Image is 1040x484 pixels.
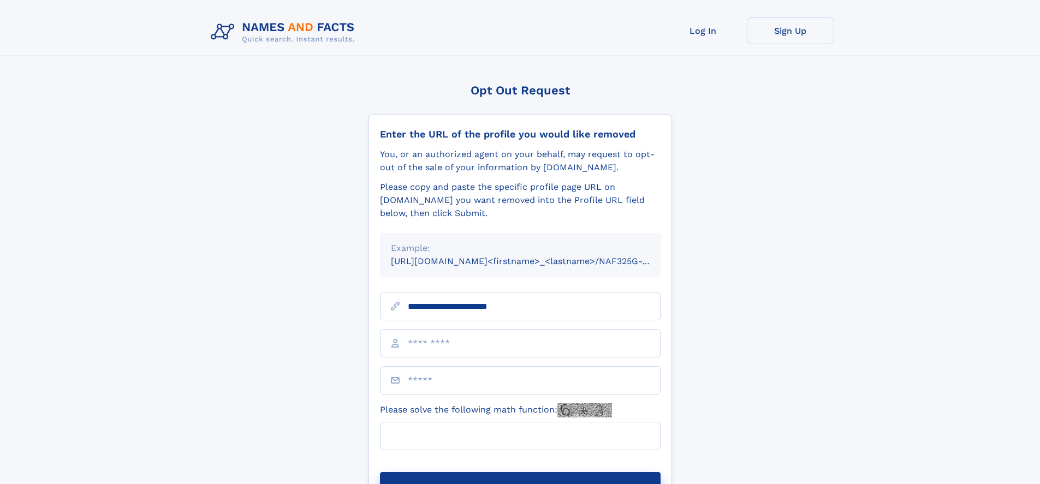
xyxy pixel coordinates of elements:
img: Logo Names and Facts [206,17,364,47]
div: Example: [391,242,650,255]
div: Enter the URL of the profile you would like removed [380,128,661,140]
div: Please copy and paste the specific profile page URL on [DOMAIN_NAME] you want removed into the Pr... [380,181,661,220]
label: Please solve the following math function: [380,403,612,417]
div: You, or an authorized agent on your behalf, may request to opt-out of the sale of your informatio... [380,148,661,174]
a: Log In [659,17,747,44]
small: [URL][DOMAIN_NAME]<firstname>_<lastname>/NAF325G-xxxxxxxx [391,256,681,266]
a: Sign Up [747,17,834,44]
div: Opt Out Request [369,83,672,97]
